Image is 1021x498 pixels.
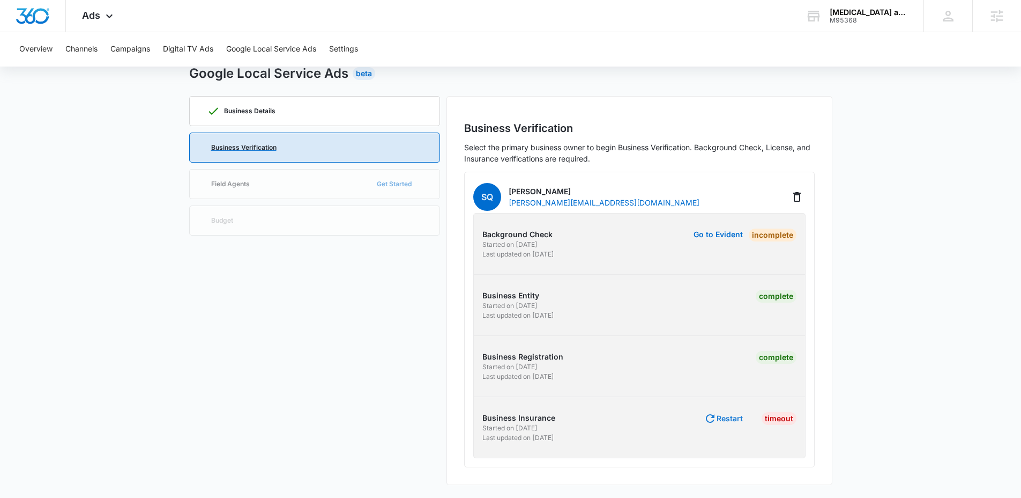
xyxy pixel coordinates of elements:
[762,412,796,425] div: Timeout
[482,240,636,250] p: Started on [DATE]
[224,108,275,114] p: Business Details
[329,32,358,67] button: Settings
[163,32,213,67] button: Digital TV Ads
[694,231,743,238] button: Go to Evident
[189,133,440,163] a: Business Verification
[65,32,98,67] button: Channels
[17,17,26,26] img: logo_orange.svg
[509,197,699,208] p: [PERSON_NAME][EMAIL_ADDRESS][DOMAIN_NAME]
[482,250,636,259] p: Last updated on [DATE]
[28,28,118,36] div: Domain: [DOMAIN_NAME]
[482,229,636,240] p: Background Check
[211,144,277,151] p: Business Verification
[226,32,316,67] button: Google Local Service Ads
[830,17,908,24] div: account id
[464,142,815,164] p: Select the primary business owner to begin Business Verification. Background Check, License, and ...
[482,433,636,443] p: Last updated on [DATE]
[482,412,636,423] p: Business Insurance
[353,67,375,80] div: Beta
[464,120,815,136] h2: Business Verification
[756,351,796,364] div: Complete
[30,17,53,26] div: v 4.0.25
[482,372,636,382] p: Last updated on [DATE]
[482,290,636,301] p: Business Entity
[482,423,636,433] p: Started on [DATE]
[482,362,636,372] p: Started on [DATE]
[118,63,181,70] div: Keywords by Traffic
[189,64,348,83] h2: Google Local Service Ads
[17,28,26,36] img: website_grey.svg
[756,290,796,303] div: Complete
[482,301,636,311] p: Started on [DATE]
[189,96,440,126] a: Business Details
[107,62,115,71] img: tab_keywords_by_traffic_grey.svg
[110,32,150,67] button: Campaigns
[19,32,53,67] button: Overview
[473,183,501,211] span: SQ
[749,229,796,241] div: Incomplete
[788,188,806,206] button: Delete
[704,412,743,425] button: Restart
[482,351,636,362] p: Business Registration
[29,62,38,71] img: tab_domain_overview_orange.svg
[830,8,908,17] div: account name
[509,186,699,197] p: [PERSON_NAME]
[41,63,96,70] div: Domain Overview
[82,10,100,21] span: Ads
[482,311,636,320] p: Last updated on [DATE]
